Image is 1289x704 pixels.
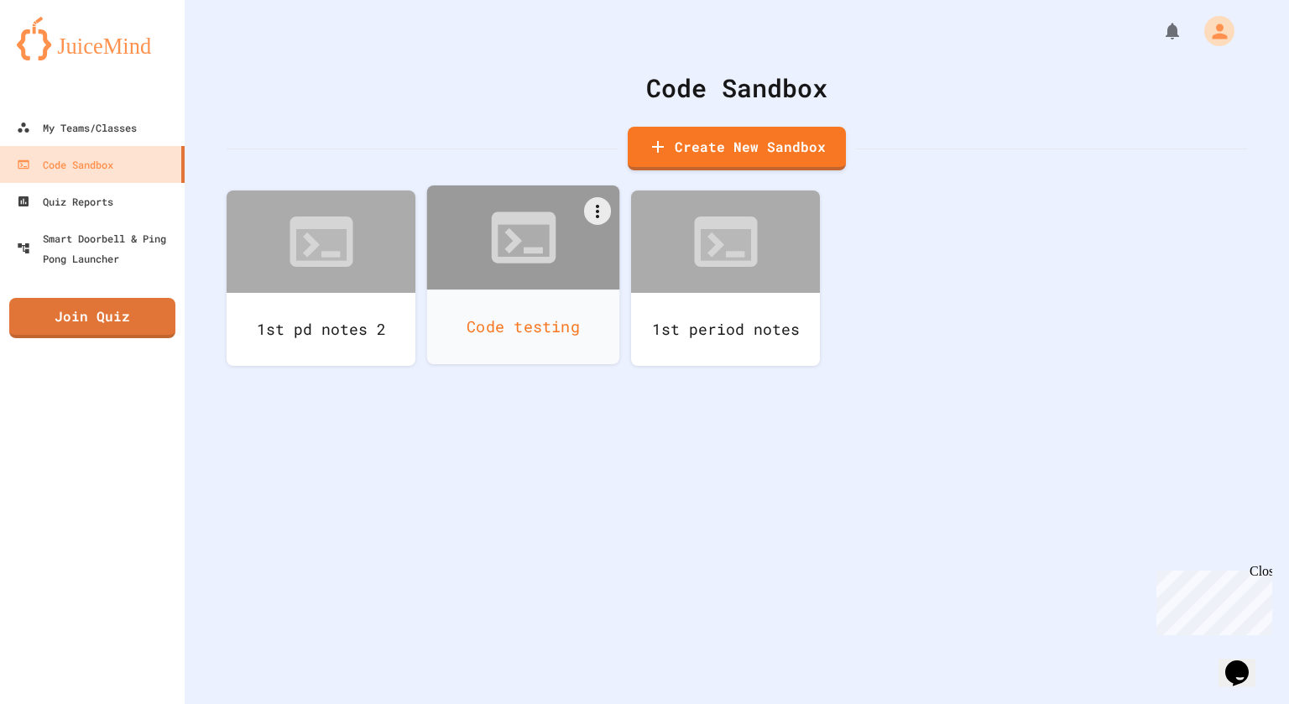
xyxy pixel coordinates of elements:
[17,191,113,211] div: Quiz Reports
[17,17,168,60] img: logo-orange.svg
[17,154,113,175] div: Code Sandbox
[17,228,178,269] div: Smart Doorbell & Ping Pong Launcher
[427,289,620,364] div: Code testing
[227,190,415,366] a: 1st pd notes 2
[227,293,415,366] div: 1st pd notes 2
[628,127,846,170] a: Create New Sandbox
[427,185,620,364] a: Code testing
[1219,637,1272,687] iframe: chat widget
[1187,12,1239,50] div: My Account
[631,190,820,366] a: 1st period notes
[17,117,137,138] div: My Teams/Classes
[1131,17,1187,45] div: My Notifications
[7,7,116,107] div: Chat with us now!Close
[227,69,1247,107] div: Code Sandbox
[631,293,820,366] div: 1st period notes
[9,298,175,338] a: Join Quiz
[1150,564,1272,635] iframe: chat widget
